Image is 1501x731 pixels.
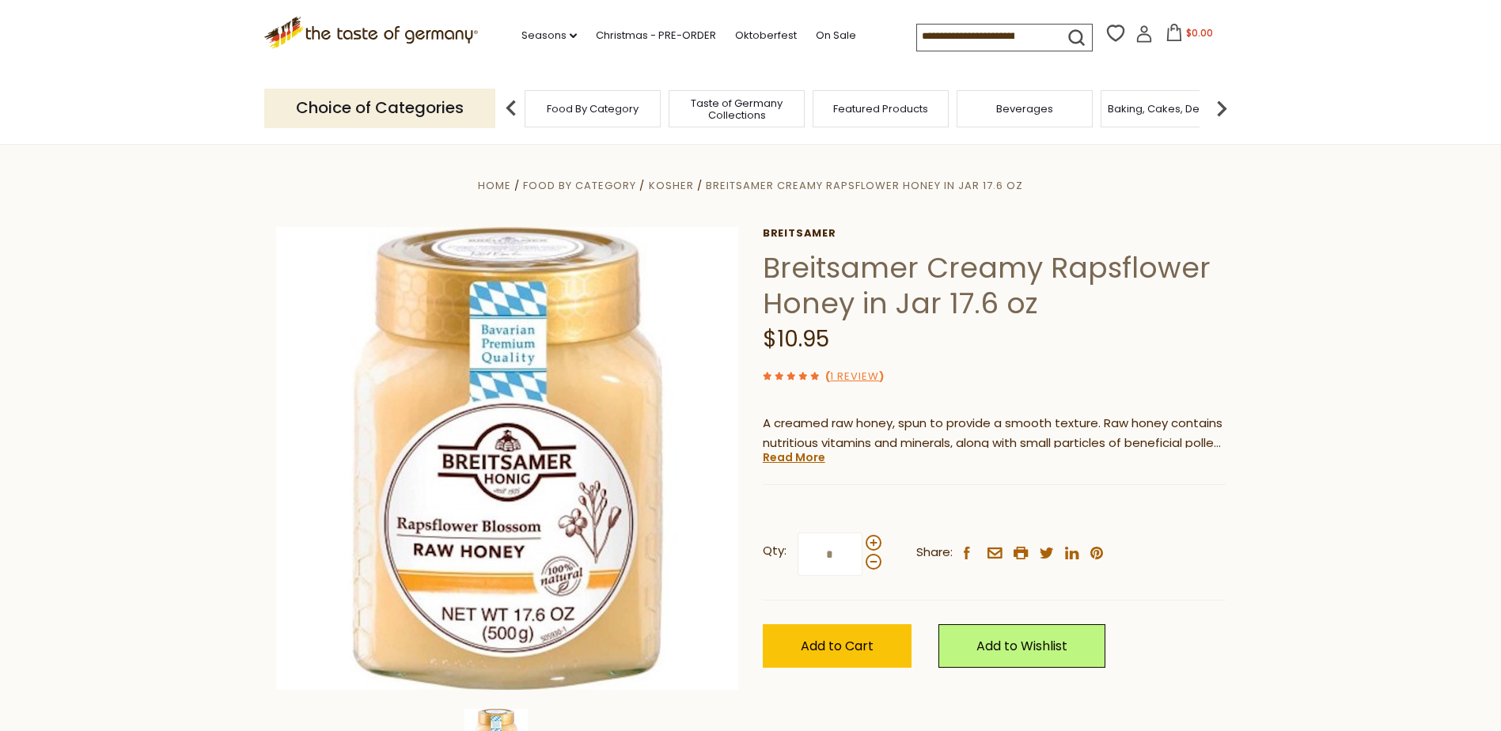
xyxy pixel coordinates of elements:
[1156,24,1223,47] button: $0.00
[596,27,716,44] a: Christmas - PRE-ORDER
[521,27,577,44] a: Seasons
[830,369,879,385] a: 1 Review
[649,178,694,193] a: Kosher
[816,27,856,44] a: On Sale
[523,178,636,193] a: Food By Category
[763,541,787,561] strong: Qty:
[547,103,639,115] a: Food By Category
[763,324,829,354] span: $10.95
[763,624,912,668] button: Add to Cart
[763,227,1226,240] a: Breitsamer
[763,414,1226,453] p: A creamed raw honey, spun to provide a smooth texture. Raw honey contains nutritious vitamins and...
[825,369,884,384] span: ( )
[478,178,511,193] a: Home
[673,97,800,121] a: Taste of Germany Collections
[1186,26,1213,40] span: $0.00
[916,543,953,562] span: Share:
[706,178,1023,193] a: Breitsamer Creamy Rapsflower Honey in Jar 17.6 oz
[735,27,797,44] a: Oktoberfest
[1206,93,1238,124] img: next arrow
[264,89,495,127] p: Choice of Categories
[1108,103,1230,115] a: Baking, Cakes, Desserts
[495,93,527,124] img: previous arrow
[798,532,862,576] input: Qty:
[276,227,739,690] img: Breitsamer Creamy Rapsflower Honey in Jar 17.6 oz
[996,103,1053,115] a: Beverages
[763,449,825,465] a: Read More
[833,103,928,115] a: Featured Products
[763,250,1226,321] h1: Breitsamer Creamy Rapsflower Honey in Jar 17.6 oz
[801,637,874,655] span: Add to Cart
[938,624,1105,668] a: Add to Wishlist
